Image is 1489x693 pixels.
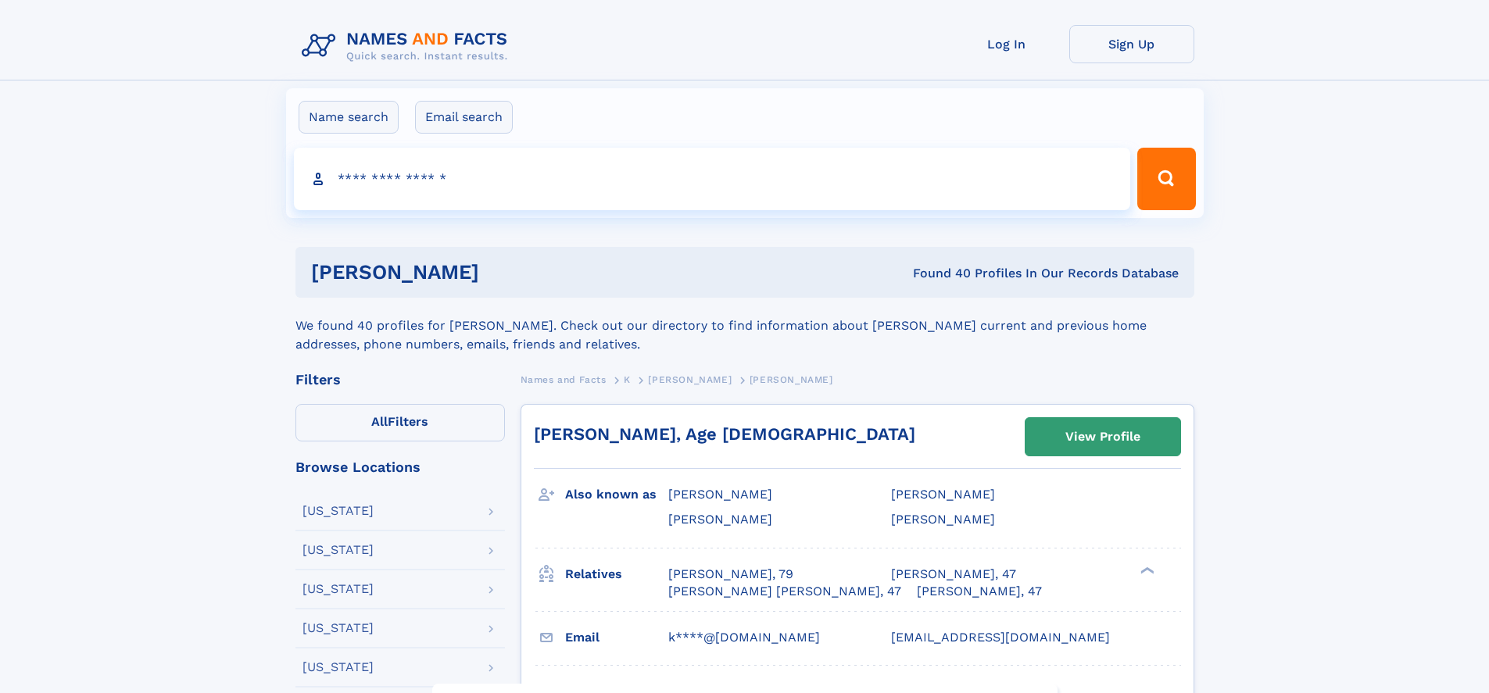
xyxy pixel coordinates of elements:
[917,583,1042,600] a: [PERSON_NAME], 47
[648,374,732,385] span: [PERSON_NAME]
[295,460,505,474] div: Browse Locations
[891,487,995,502] span: [PERSON_NAME]
[534,424,915,444] a: [PERSON_NAME], Age [DEMOGRAPHIC_DATA]
[891,630,1110,645] span: [EMAIL_ADDRESS][DOMAIN_NAME]
[1136,565,1155,575] div: ❯
[668,566,793,583] a: [PERSON_NAME], 79
[1069,25,1194,63] a: Sign Up
[565,624,668,651] h3: Email
[1065,419,1140,455] div: View Profile
[295,298,1194,354] div: We found 40 profiles for [PERSON_NAME]. Check out our directory to find information about [PERSON...
[944,25,1069,63] a: Log In
[302,544,374,556] div: [US_STATE]
[415,101,513,134] label: Email search
[295,404,505,441] label: Filters
[1025,418,1180,455] a: View Profile
[294,148,1131,210] input: search input
[668,512,772,527] span: [PERSON_NAME]
[521,370,607,389] a: Names and Facts
[311,263,696,282] h1: [PERSON_NAME]
[565,561,668,588] h3: Relatives
[624,370,631,389] a: K
[299,101,399,134] label: Name search
[891,512,995,527] span: [PERSON_NAME]
[750,374,833,385] span: [PERSON_NAME]
[891,566,1016,583] a: [PERSON_NAME], 47
[295,25,521,67] img: Logo Names and Facts
[565,481,668,508] h3: Also known as
[668,583,901,600] a: [PERSON_NAME] [PERSON_NAME], 47
[624,374,631,385] span: K
[302,622,374,634] div: [US_STATE]
[648,370,732,389] a: [PERSON_NAME]
[668,487,772,502] span: [PERSON_NAME]
[295,373,505,387] div: Filters
[371,414,388,429] span: All
[1137,148,1195,210] button: Search Button
[302,505,374,517] div: [US_STATE]
[302,661,374,673] div: [US_STATE]
[696,265,1179,282] div: Found 40 Profiles In Our Records Database
[302,583,374,595] div: [US_STATE]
